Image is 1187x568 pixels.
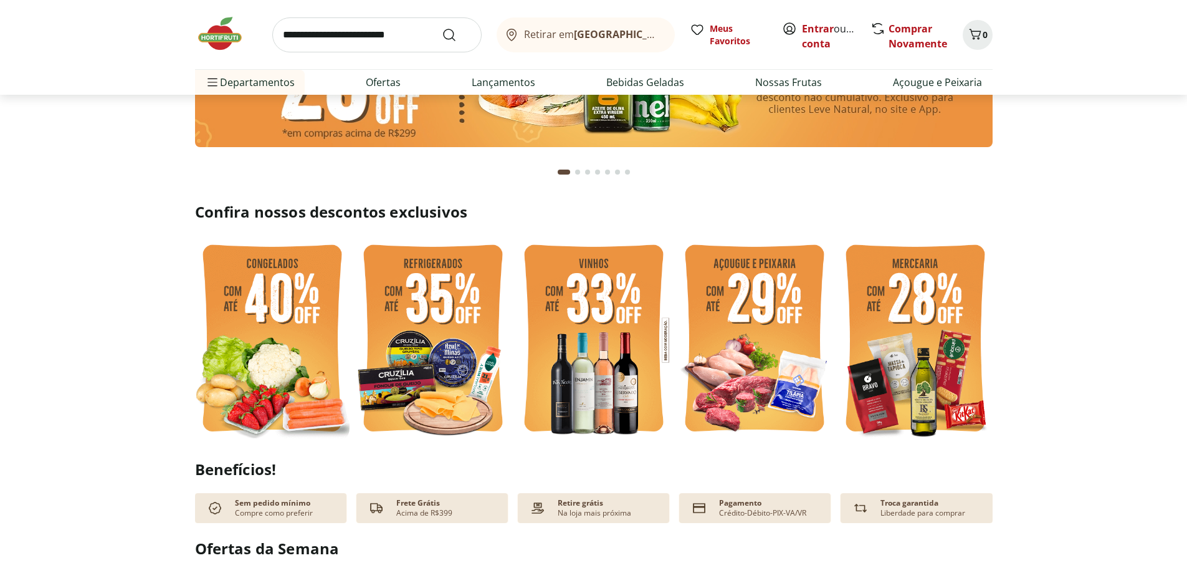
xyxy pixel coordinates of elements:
button: Go to page 6 from fs-carousel [613,157,622,187]
img: Devolução [851,498,870,518]
input: search [272,17,482,52]
a: Lançamentos [472,75,535,90]
p: Pagamento [719,498,761,508]
img: truck [366,498,386,518]
button: Go to page 3 from fs-carousel [583,157,593,187]
a: Comprar Novamente [889,22,947,51]
img: Hortifruti [195,15,257,52]
a: Meus Favoritos [690,22,767,47]
p: Liberdade para comprar [880,508,965,518]
p: Compre como preferir [235,508,313,518]
span: Departamentos [205,67,295,97]
img: feira [195,237,350,443]
p: Sem pedido mínimo [235,498,310,508]
button: Carrinho [963,20,993,50]
img: vinho [517,237,671,443]
a: Entrar [802,22,834,36]
button: Menu [205,67,220,97]
p: Troca garantida [880,498,938,508]
button: Submit Search [442,27,472,42]
button: Current page from fs-carousel [555,157,573,187]
h2: Ofertas da Semana [195,538,993,559]
button: Go to page 7 from fs-carousel [622,157,632,187]
span: ou [802,21,857,51]
a: Ofertas [366,75,401,90]
img: card [689,498,709,518]
button: Go to page 2 from fs-carousel [573,157,583,187]
h2: Confira nossos descontos exclusivos [195,202,993,222]
p: Retire grátis [558,498,603,508]
p: Crédito-Débito-PIX-VA/VR [719,508,806,518]
span: Retirar em [524,29,662,40]
b: [GEOGRAPHIC_DATA]/[GEOGRAPHIC_DATA] [574,27,784,41]
button: Go to page 4 from fs-carousel [593,157,603,187]
a: Criar conta [802,22,870,51]
p: Na loja mais próxima [558,508,631,518]
span: 0 [983,29,988,41]
p: Acima de R$399 [396,508,452,518]
h2: Benefícios! [195,461,993,478]
button: Retirar em[GEOGRAPHIC_DATA]/[GEOGRAPHIC_DATA] [497,17,675,52]
img: check [205,498,225,518]
img: mercearia [838,237,993,443]
a: Nossas Frutas [755,75,822,90]
p: Frete Grátis [396,498,440,508]
a: Bebidas Geladas [606,75,684,90]
span: Meus Favoritos [710,22,767,47]
img: açougue [677,237,832,443]
img: payment [528,498,548,518]
img: refrigerados [356,237,510,443]
a: Açougue e Peixaria [893,75,982,90]
button: Go to page 5 from fs-carousel [603,157,613,187]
